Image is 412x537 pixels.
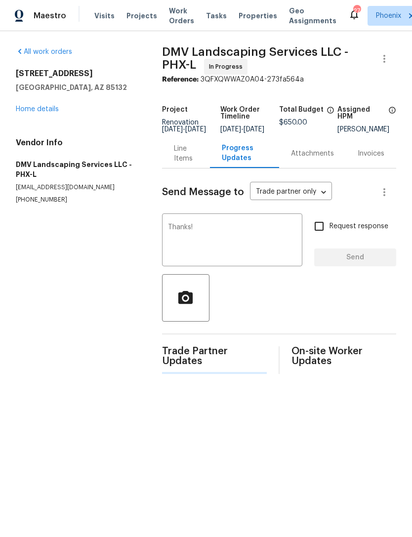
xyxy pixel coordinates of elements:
h5: Assigned HPM [337,106,385,120]
span: Properties [239,11,277,21]
div: [PERSON_NAME] [337,126,396,133]
span: - [162,126,206,133]
div: 27 [353,6,360,16]
span: Projects [126,11,157,21]
span: [DATE] [162,126,183,133]
span: - [220,126,264,133]
span: Request response [330,221,388,232]
span: Send Message to [162,187,244,197]
div: Line Items [174,144,198,164]
span: The hpm assigned to this work order. [388,106,396,126]
div: 3QFXQWWAZ0A04-273fa564a [162,75,396,84]
span: Visits [94,11,115,21]
textarea: Thanks! [168,224,296,258]
h5: Project [162,106,188,113]
b: Reference: [162,76,199,83]
p: [PHONE_NUMBER] [16,196,138,204]
h4: Vendor Info [16,138,138,148]
div: Attachments [291,149,334,159]
p: [EMAIL_ADDRESS][DOMAIN_NAME] [16,183,138,192]
span: In Progress [209,62,247,72]
h2: [STREET_ADDRESS] [16,69,138,79]
span: DMV Landscaping Services LLC - PHX-L [162,46,348,71]
a: All work orders [16,48,72,55]
div: Trade partner only [250,184,332,201]
h5: Total Budget [279,106,324,113]
h5: [GEOGRAPHIC_DATA], AZ 85132 [16,83,138,92]
span: On-site Worker Updates [291,346,396,366]
span: $650.00 [279,119,307,126]
span: The total cost of line items that have been proposed by Opendoor. This sum includes line items th... [327,106,334,119]
span: Work Orders [169,6,194,26]
a: Home details [16,106,59,113]
span: [DATE] [244,126,264,133]
div: Invoices [358,149,384,159]
span: Tasks [206,12,227,19]
div: Progress Updates [222,143,267,163]
span: Phoenix [376,11,401,21]
h5: DMV Landscaping Services LLC - PHX-L [16,160,138,179]
span: [DATE] [220,126,241,133]
span: [DATE] [185,126,206,133]
span: Geo Assignments [289,6,336,26]
span: Trade Partner Updates [162,346,267,366]
h5: Work Order Timeline [220,106,279,120]
span: Renovation [162,119,206,133]
span: Maestro [34,11,66,21]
